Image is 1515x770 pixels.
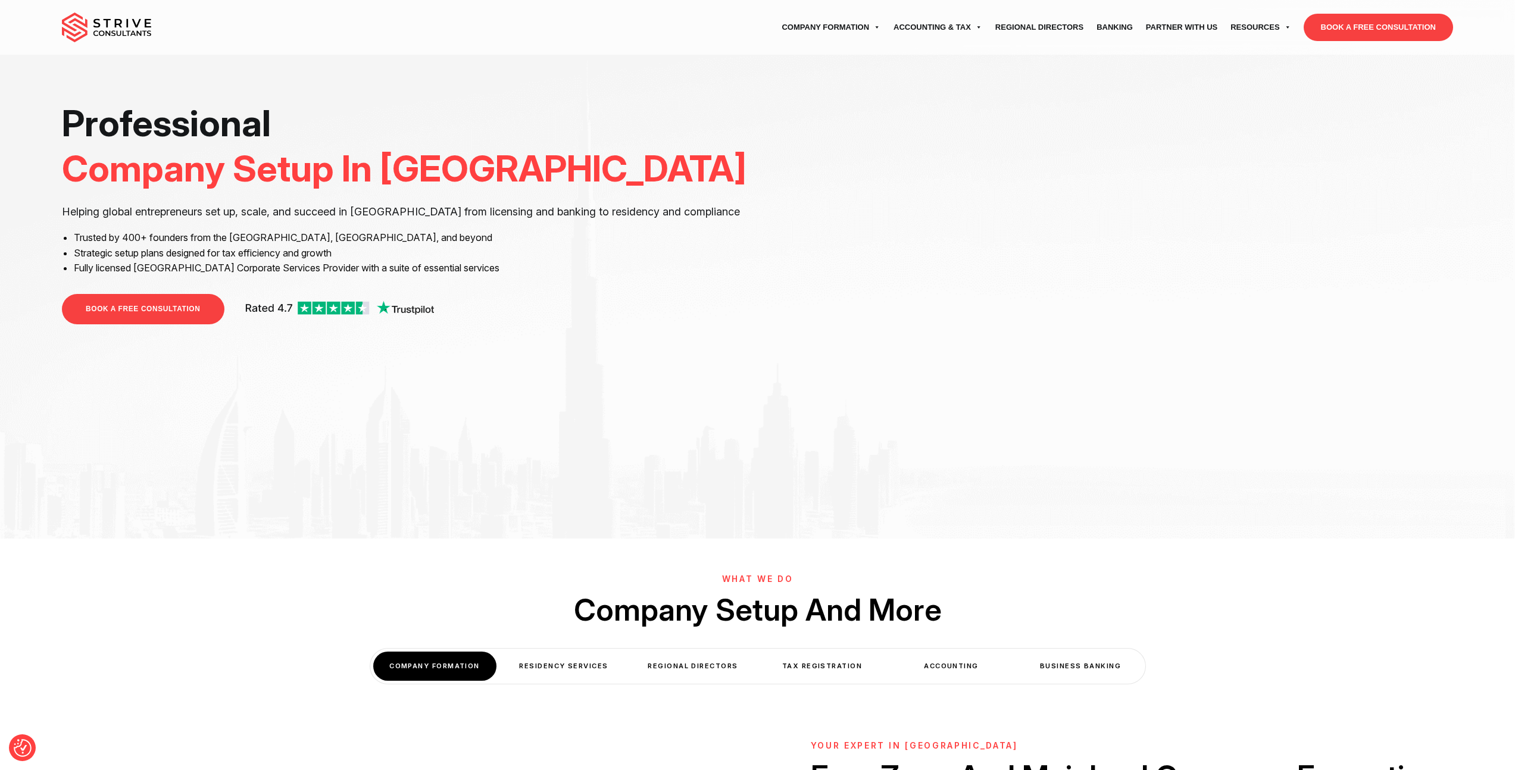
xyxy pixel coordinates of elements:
[767,101,1453,487] iframe: <br />
[502,652,626,681] div: Residency Services
[62,203,748,221] p: Helping global entrepreneurs set up, scale, and succeed in [GEOGRAPHIC_DATA] from licensing and b...
[811,741,1462,751] h6: YOUR EXPERT IN [GEOGRAPHIC_DATA]
[74,246,748,261] li: Strategic setup plans designed for tax efficiency and growth
[1090,11,1139,44] a: Banking
[1019,652,1142,681] div: Business Banking
[14,739,32,757] img: Revisit consent button
[14,739,32,757] button: Consent Preferences
[1139,11,1224,44] a: Partner with Us
[989,11,1090,44] a: Regional Directors
[632,652,755,681] div: Regional Directors
[62,101,748,191] h1: Professional
[62,294,224,324] a: BOOK A FREE CONSULTATION
[74,230,748,246] li: Trusted by 400+ founders from the [GEOGRAPHIC_DATA], [GEOGRAPHIC_DATA], and beyond
[775,11,887,44] a: Company Formation
[890,652,1013,681] div: Accounting
[373,652,496,681] div: COMPANY FORMATION
[1224,11,1297,44] a: Resources
[761,652,884,681] div: Tax Registration
[887,11,989,44] a: Accounting & Tax
[1304,14,1453,41] a: BOOK A FREE CONSULTATION
[62,12,151,42] img: main-logo.svg
[74,261,748,276] li: Fully licensed [GEOGRAPHIC_DATA] Corporate Services Provider with a suite of essential services
[62,146,746,190] span: Company Setup In [GEOGRAPHIC_DATA]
